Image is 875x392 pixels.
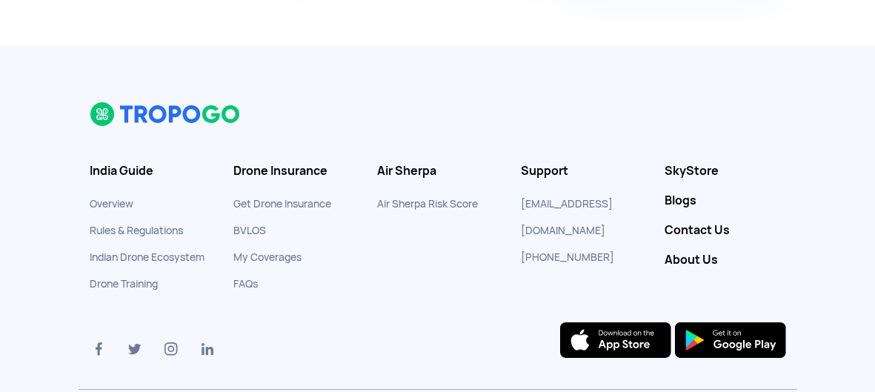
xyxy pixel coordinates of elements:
[162,340,180,358] img: ic_instagram.svg
[665,164,786,179] a: SkyStore
[233,277,258,290] a: FAQs
[521,250,614,264] a: [PHONE_NUMBER]
[90,340,107,358] img: ic_facebook.svg
[521,164,642,179] h3: Support
[665,193,786,208] a: Blogs
[90,102,242,127] img: logo
[675,322,786,358] img: img_playstore.png
[233,224,266,237] a: BVLOS
[665,253,786,268] a: About Us
[199,340,216,358] img: ic_linkedin.svg
[126,340,144,358] img: ic_twitter.svg
[233,197,331,210] a: Get Drone Insurance
[233,250,302,264] a: My Coverages
[233,164,355,179] h3: Drone Insurance
[90,164,211,179] h3: India Guide
[665,223,786,238] a: Contact Us
[377,164,499,179] h3: Air Sherpa
[90,250,204,264] a: Indian Drone Ecosystem
[90,277,158,290] a: Drone Training
[560,322,671,358] img: ios_new.svg
[377,197,478,210] a: Air Sherpa Risk Score
[521,197,613,237] a: [EMAIL_ADDRESS][DOMAIN_NAME]
[90,224,183,237] a: Rules & Regulations
[90,197,133,210] a: Overview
